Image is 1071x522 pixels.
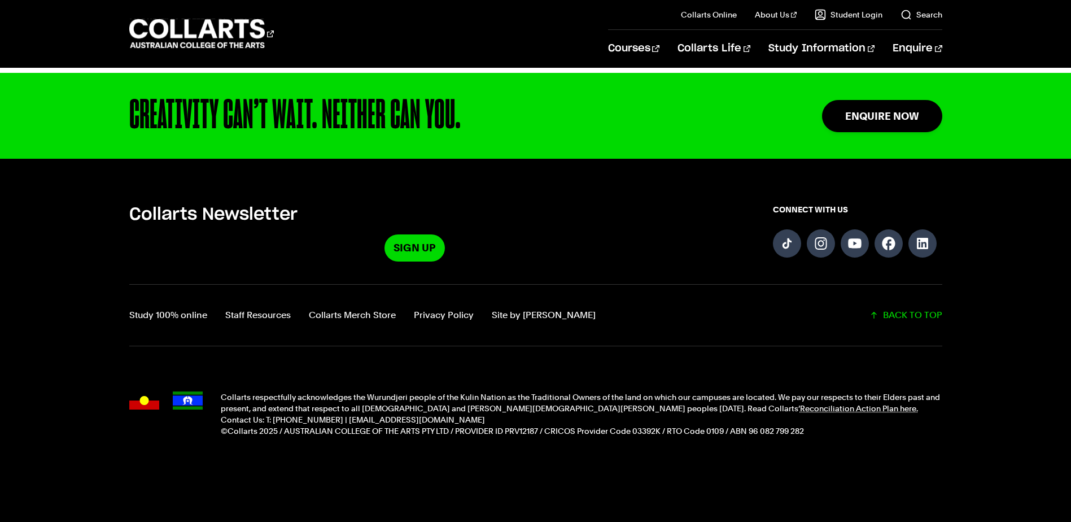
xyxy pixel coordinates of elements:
a: Student Login [815,9,882,20]
img: Torres Strait Islander flag [173,391,203,410]
img: Australian Aboriginal flag [129,391,159,410]
div: Additional links and back-to-top button [129,284,942,346]
a: Follow us on Instagram [807,229,835,258]
a: Site by Calico [492,307,596,323]
a: Scroll back to top of the page [869,307,942,323]
a: About Us [755,9,797,20]
a: Enquire Now [822,100,942,132]
div: Acknowledgment flags [129,391,203,437]
div: Go to homepage [129,18,274,50]
div: Connect with us on social media [773,204,942,261]
a: Study Information [768,30,875,67]
a: Follow us on TikTok [773,229,801,258]
a: Reconciliation Action Plan here. [800,404,918,413]
h5: Collarts Newsletter [129,204,701,225]
p: ©Collarts 2025 / AUSTRALIAN COLLEGE OF THE ARTS PTY LTD / PROVIDER ID PRV12187 / CRICOS Provider ... [221,425,942,437]
span: CONNECT WITH US [773,204,942,215]
a: Sign Up [384,234,445,261]
a: Follow us on YouTube [841,229,869,258]
a: Enquire [893,30,942,67]
p: Collarts respectfully acknowledges the Wurundjeri people of the Kulin Nation as the Traditional O... [221,391,942,414]
a: Collarts Online [681,9,737,20]
p: Contact Us: T: [PHONE_NUMBER] | [EMAIL_ADDRESS][DOMAIN_NAME] [221,414,942,425]
a: Staff Resources [225,307,291,323]
div: CREATIVITY CAN’T WAIT. NEITHER CAN YOU. [129,95,750,136]
a: Follow us on LinkedIn [908,229,937,258]
nav: Footer navigation [129,307,596,323]
a: Privacy Policy [414,307,474,323]
a: Courses [608,30,659,67]
a: Search [900,9,942,20]
a: Collarts Merch Store [309,307,396,323]
a: Collarts Life [677,30,750,67]
a: Study 100% online [129,307,207,323]
a: Follow us on Facebook [875,229,903,258]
